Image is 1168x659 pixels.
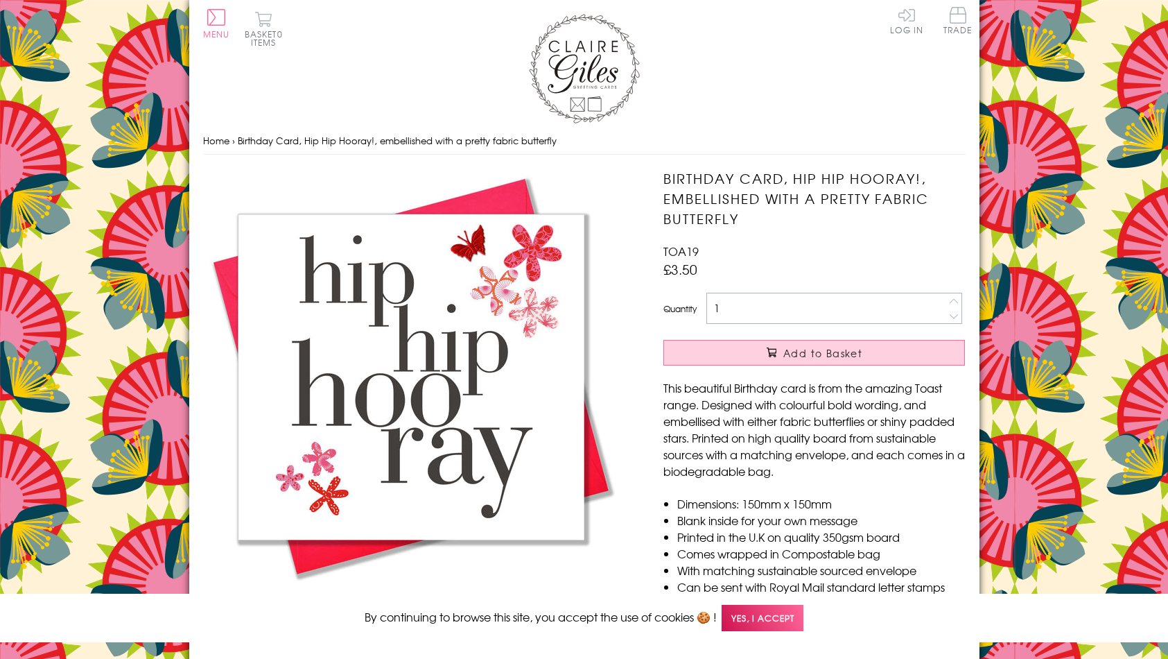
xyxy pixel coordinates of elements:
[677,545,965,562] li: Comes wrapped in Compostable bag
[663,302,697,315] label: Quantity
[251,28,283,49] span: 0 items
[203,28,230,40] span: Menu
[203,134,229,147] a: Home
[677,579,965,595] li: Can be sent with Royal Mail standard letter stamps
[663,379,965,479] p: This beautiful Birthday card is from the amazing Toast range. Designed with colourful bold wordin...
[677,495,965,512] li: Dimensions: 150mm x 150mm
[203,9,230,38] button: Menu
[245,11,283,46] button: Basket0 items
[663,259,697,279] span: £3.50
[232,134,235,147] span: ›
[890,7,923,34] a: Log In
[722,605,803,632] span: Yes, I accept
[663,169,965,228] h1: Birthday Card, Hip Hip Hooray!, embellished with a pretty fabric butterfly
[529,14,640,123] img: Claire Giles Greetings Cards
[783,346,862,360] span: Add to Basket
[677,512,965,529] li: Blank inside for your own message
[677,529,965,545] li: Printed in the U.K on quality 350gsm board
[203,127,966,155] nav: breadcrumbs
[663,340,965,366] button: Add to Basket
[943,7,973,34] span: Trade
[943,7,973,37] a: Trade
[677,562,965,579] li: With matching sustainable sourced envelope
[663,243,699,259] span: TOA19
[238,134,557,147] span: Birthday Card, Hip Hip Hooray!, embellished with a pretty fabric butterfly
[203,169,619,585] img: Birthday Card, Hip Hip Hooray!, embellished with a pretty fabric butterfly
